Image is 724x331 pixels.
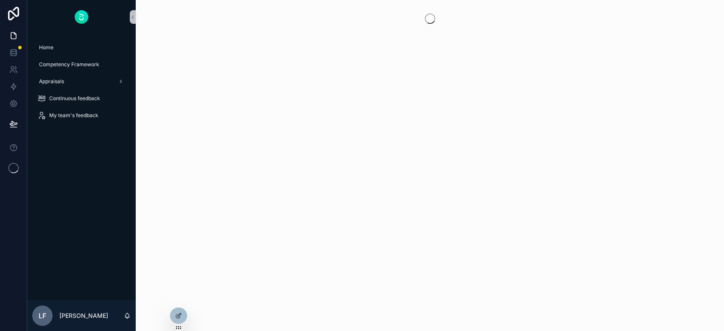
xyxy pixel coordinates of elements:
[32,91,131,106] a: Continuous feedback
[75,10,88,24] img: App logo
[49,95,100,102] span: Continuous feedback
[59,311,108,320] p: [PERSON_NAME]
[39,311,46,321] span: LF
[39,44,53,51] span: Home
[32,40,131,55] a: Home
[39,61,99,68] span: Competency Framework
[32,57,131,72] a: Competency Framework
[27,34,136,134] div: scrollable content
[49,112,98,119] span: My team's feedback
[32,74,131,89] a: Appraisals
[39,78,64,85] span: Appraisals
[32,108,131,123] a: My team's feedback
